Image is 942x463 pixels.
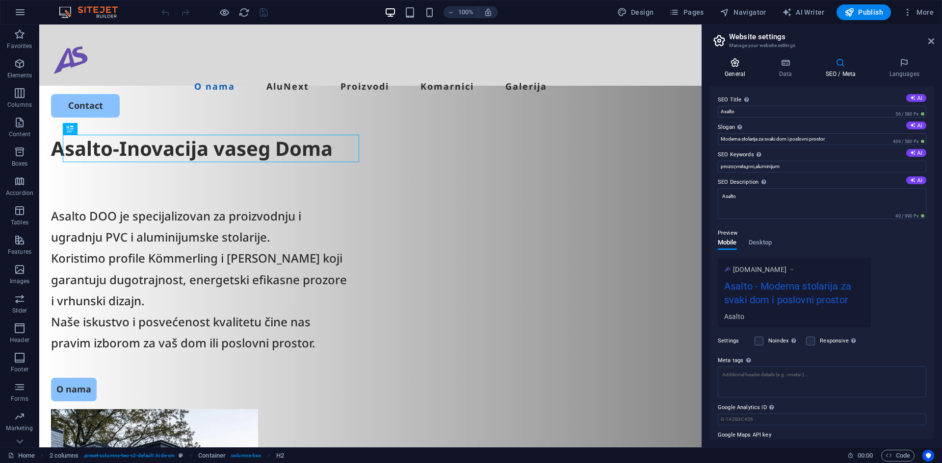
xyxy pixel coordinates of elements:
[8,450,35,462] a: Click to cancel selection. Double-click to open Pages
[6,189,33,197] p: Accordion
[484,8,493,17] i: On resize automatically adjust zoom level to fit chosen device.
[906,149,926,157] button: SEO Keywords
[718,414,926,425] input: G-1A2B3C456
[82,450,175,462] span: . preset-columns-two-v2-default .hide-sm
[10,336,29,344] p: Header
[9,130,30,138] p: Content
[718,149,926,161] label: SEO Keywords
[749,237,772,250] span: Desktop
[12,160,28,168] p: Boxes
[718,176,926,188] label: SEO Description
[729,41,915,50] h3: Manage your website settings
[458,6,474,18] h6: 100%
[729,32,934,41] h2: Website settings
[906,176,926,184] button: SEO Description
[613,4,658,20] div: Design (Ctrl+Alt+Y)
[886,450,910,462] span: Code
[716,4,770,20] button: Navigator
[724,266,731,272] img: Screenshot_2025-08-11_081958-removebg-preview-bvrBHkDGKRKdtTBHvfwu8Q-cHFrHyEplftR0wzqj6aK7A.png
[733,265,786,274] span: [DOMAIN_NAME]
[893,213,926,219] span: 40 / 990 Px
[764,58,811,78] h4: Data
[718,94,926,106] label: SEO Title
[50,450,79,462] span: Click to select. Double-click to edit
[724,279,864,312] div: Asalto - Moderna stolarija za svaki dom i poslovni prostor
[50,450,285,462] nav: breadcrumb
[238,6,250,18] button: reload
[218,6,230,18] button: Click here to leave preview mode and continue editing
[718,402,926,414] label: Google Analytics ID
[8,248,31,256] p: Features
[899,4,938,20] button: More
[613,4,658,20] button: Design
[718,227,737,239] p: Preview
[718,122,926,133] label: Slogan
[718,429,926,441] label: Google Maps API key
[891,138,926,145] span: 439 / 580 Px
[7,101,32,109] p: Columns
[782,7,825,17] span: AI Writer
[837,4,891,20] button: Publish
[665,4,707,20] button: Pages
[874,58,934,78] h4: Languages
[230,450,261,462] span: . columns-box
[11,395,28,403] p: Forms
[11,219,28,226] p: Tables
[922,450,934,462] button: Usercentrics
[768,335,800,347] label: Noindex
[6,424,33,432] p: Marketing
[718,133,926,145] input: Slogan...
[718,237,737,250] span: Mobile
[881,450,915,462] button: Code
[864,452,866,459] span: :
[844,7,883,17] span: Publish
[56,6,130,18] img: Editor Logo
[906,94,926,102] button: SEO Title
[718,355,926,366] label: Meta tags
[718,239,772,258] div: Preview
[198,450,226,462] span: Click to select. Double-click to edit
[893,111,926,118] span: 56 / 580 Px
[718,335,750,347] label: Settings
[820,335,859,347] label: Responsive
[858,450,873,462] span: 00 00
[724,311,864,321] div: Asalto
[847,450,873,462] h6: Session time
[10,277,30,285] p: Images
[7,72,32,79] p: Elements
[238,7,250,18] i: Reload page
[906,122,926,129] button: Slogan
[12,307,27,315] p: Slider
[276,450,284,462] span: Click to select. Double-click to edit
[11,366,28,373] p: Footer
[903,7,934,17] span: More
[617,7,654,17] span: Design
[444,6,478,18] button: 100%
[811,58,874,78] h4: SEO / Meta
[710,58,764,78] h4: General
[669,7,704,17] span: Pages
[778,4,829,20] button: AI Writer
[179,453,183,458] i: This element is a customizable preset
[720,7,766,17] span: Navigator
[7,42,32,50] p: Favorites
